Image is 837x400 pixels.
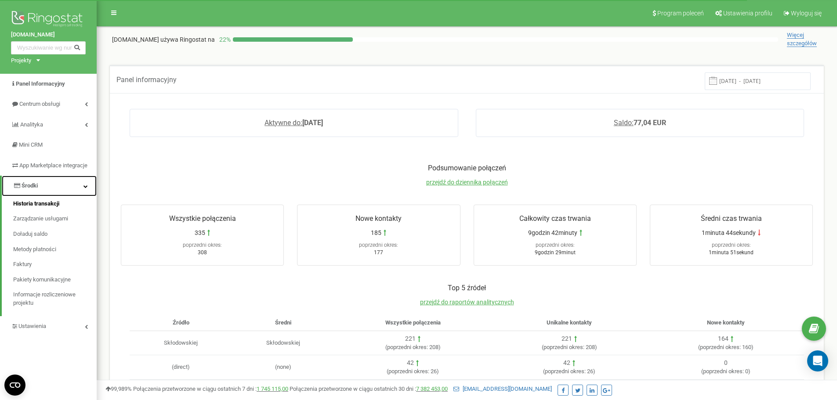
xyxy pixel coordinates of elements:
td: Skłodowskiej [130,331,232,355]
span: poprzedni okres: [712,242,751,248]
span: Unikalne kontakty [547,319,592,326]
div: Open Intercom Messenger [807,350,828,371]
span: 185 [371,228,381,237]
p: [DOMAIN_NAME] [112,35,215,44]
a: Pakiety komunikacyjne [13,272,97,288]
td: (direct) [130,355,232,380]
span: poprzedni okres: [387,344,428,350]
a: 7 382 453,00 [416,386,448,392]
span: 335 [195,228,205,237]
span: Ustawienia profilu [723,10,772,17]
span: Wyloguj się [791,10,822,17]
div: 0 [724,359,728,368]
span: Połączenia przetworzone w ciągu ostatnich 7 dni : [133,386,288,392]
a: Saldo:77,04 EUR [614,119,666,127]
span: 308 [198,249,207,256]
span: Historia transakcji [13,200,59,208]
span: Średni czas trwania [701,214,762,223]
span: ( 208 ) [385,344,441,350]
span: 99,989% [105,386,132,392]
a: Zarządzanie usługami [13,211,97,227]
input: Wyszukiwanie wg numeru [11,41,86,54]
a: Środki [2,176,97,196]
span: ( 26 ) [543,368,595,375]
span: używa Ringostat na [160,36,215,43]
span: poprzedni okres: [183,242,222,248]
span: 1minuta 51sekund [709,249,754,256]
a: przejdź do dziennika połączeń [426,179,508,186]
span: Nowe kontakty [355,214,402,223]
span: Zarządzanie usługami [13,215,68,223]
a: Aktywne do:[DATE] [265,119,323,127]
span: poprzedni okres: [536,242,575,248]
a: [EMAIL_ADDRESS][DOMAIN_NAME] [453,386,552,392]
div: 164 [718,335,728,343]
img: Ringostat logo [11,9,86,31]
span: Źródło [173,319,189,326]
span: Środki [22,182,38,189]
span: Top 5 źródeł [448,284,486,292]
p: 22 % [215,35,233,44]
span: poprzedni okres: [700,344,741,350]
span: Centrum obsługi [19,101,60,107]
span: App Marketplace integracje [19,162,87,169]
span: Panel Informacyjny [16,80,65,87]
span: Wszystkie połączenia [385,319,441,326]
div: Projekty [11,57,31,65]
a: 1 745 115,00 [257,386,288,392]
span: 9godzin 42minuty [528,228,577,237]
span: Pakiety komunikacyjne [13,276,71,284]
span: Panel informacyjny [116,76,177,84]
span: ( 208 ) [542,344,597,350]
span: poprzedni okres: [544,344,584,350]
span: poprzedni okres: [388,368,429,375]
span: poprzedni okres: [703,368,744,375]
span: Informacje rozliczeniowe projektu [13,291,92,307]
div: 42 [563,359,570,368]
span: Saldo: [614,119,634,127]
button: Open CMP widget [4,375,25,396]
span: Połączenia przetworzone w ciągu ostatnich 30 dni : [290,386,448,392]
span: Podsumowanie połączeń [428,164,506,172]
a: Informacje rozliczeniowe projektu [13,287,97,310]
span: 1minuta 44sekundy [702,228,756,237]
span: Metody płatności [13,245,56,254]
div: 221 [405,335,416,343]
span: Doładuj saldo [13,230,47,238]
span: ( 0 ) [701,368,750,375]
a: przejdź do raportów analitycznych [420,299,514,306]
span: Aktywne do: [265,119,302,127]
span: Faktury [13,260,32,269]
a: Historia transakcji [13,196,97,212]
span: Więcej szczegółów [787,32,817,47]
span: ( 26 ) [387,368,439,375]
a: [DOMAIN_NAME] [11,31,86,39]
a: Faktury [13,257,97,272]
span: Program poleceń [657,10,704,17]
a: Doładuj saldo [13,227,97,242]
span: Mini CRM [19,141,43,148]
span: poprzedni okres: [545,368,586,375]
span: Średni [275,319,291,326]
span: 9godzin 29minut [535,249,576,256]
span: 177 [374,249,383,256]
td: (none) [232,355,334,380]
div: 221 [562,335,572,343]
span: Całkowity czas trwania [519,214,591,223]
td: Skłodowskiej [232,331,334,355]
span: poprzedni okres: [359,242,398,248]
a: Metody płatności [13,242,97,257]
span: Nowe kontakty [707,319,745,326]
span: ( 160 ) [698,344,754,350]
span: Ustawienia [18,323,46,329]
span: Wszystkie połączenia [169,214,236,223]
span: Analityka [20,121,43,128]
div: 42 [407,359,414,368]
